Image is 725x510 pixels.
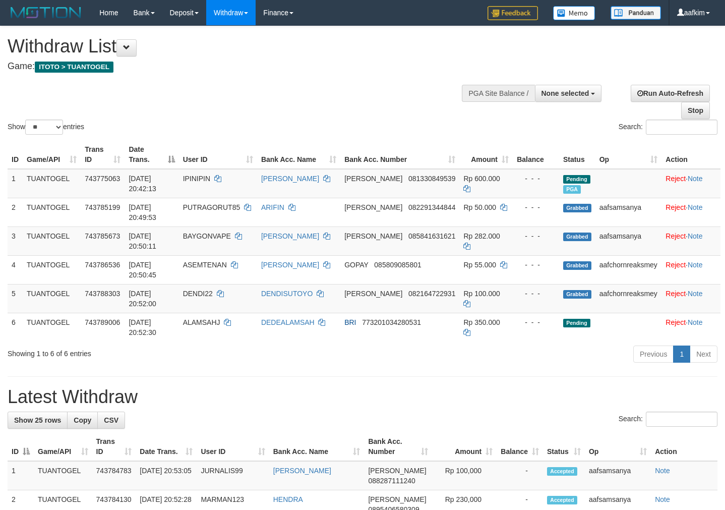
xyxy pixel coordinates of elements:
td: [DATE] 20:53:05 [136,461,197,490]
span: ALAMSAHJ [183,318,220,326]
a: Note [688,175,703,183]
span: [DATE] 20:42:13 [129,175,156,193]
td: 1 [8,169,23,198]
span: Rp 600.000 [463,175,500,183]
span: BAYGONVAPE [183,232,231,240]
span: [PERSON_NAME] [368,467,426,475]
a: Note [655,495,670,503]
th: Game/API: activate to sort column ascending [23,140,81,169]
th: User ID: activate to sort column ascending [179,140,257,169]
td: 743784783 [92,461,136,490]
span: [PERSON_NAME] [344,175,402,183]
th: Balance: activate to sort column ascending [497,432,543,461]
td: Rp 100,000 [432,461,497,490]
span: Copy 085809085801 to clipboard [374,261,421,269]
td: 2 [8,198,23,226]
th: Trans ID: activate to sort column ascending [92,432,136,461]
th: Balance [513,140,559,169]
span: Copy 082164722931 to clipboard [408,290,455,298]
th: Status [559,140,595,169]
th: Status: activate to sort column ascending [543,432,585,461]
span: Accepted [547,467,577,476]
td: aafsamsanya [595,226,662,255]
button: None selected [535,85,602,102]
span: [PERSON_NAME] [344,203,402,211]
th: Bank Acc. Name: activate to sort column ascending [257,140,340,169]
td: · [661,226,720,255]
span: 743785199 [85,203,120,211]
span: 743788303 [85,290,120,298]
div: - - - [517,174,555,184]
a: [PERSON_NAME] [261,232,319,240]
div: PGA Site Balance / [462,85,534,102]
th: Date Trans.: activate to sort column ascending [136,432,197,461]
th: ID: activate to sort column descending [8,432,34,461]
a: DEDEALAMSAH [261,318,315,326]
h1: Withdraw List [8,36,473,56]
select: Showentries [25,120,63,135]
span: 743775063 [85,175,120,183]
a: CSV [97,412,125,429]
a: ARIFIN [261,203,284,211]
span: Copy 085841631621 to clipboard [408,232,455,240]
span: Rp 282.000 [463,232,500,240]
td: aafchornreaksmey [595,255,662,284]
td: TUANTOGEL [23,255,81,284]
label: Show entries [8,120,84,135]
span: [DATE] 20:50:45 [129,261,156,279]
img: Feedback.jpg [488,6,538,20]
span: [PERSON_NAME] [344,232,402,240]
td: - [497,461,543,490]
a: Reject [666,261,686,269]
a: [PERSON_NAME] [261,261,319,269]
span: Pending [563,319,590,327]
span: CSV [104,416,118,424]
a: Previous [633,346,674,363]
h1: Latest Withdraw [8,387,717,407]
span: 743789006 [85,318,120,326]
span: BRI [344,318,356,326]
img: Button%20Memo.svg [553,6,595,20]
a: Reject [666,232,686,240]
th: Bank Acc. Name: activate to sort column ascending [269,432,365,461]
td: JURNALIS99 [197,461,269,490]
a: Run Auto-Refresh [631,85,710,102]
a: Note [688,261,703,269]
div: Showing 1 to 6 of 6 entries [8,345,294,359]
td: TUANTOGEL [23,313,81,342]
th: Date Trans.: activate to sort column descending [125,140,178,169]
td: aafsamsanya [595,198,662,226]
a: [PERSON_NAME] [273,467,331,475]
th: Game/API: activate to sort column ascending [34,432,92,461]
td: · [661,284,720,313]
span: IPINIPIN [183,175,210,183]
th: Bank Acc. Number: activate to sort column ascending [340,140,459,169]
label: Search: [619,120,717,135]
th: Op: activate to sort column ascending [595,140,662,169]
th: Bank Acc. Number: activate to sort column ascending [364,432,432,461]
input: Search: [646,120,717,135]
td: 5 [8,284,23,313]
span: [DATE] 20:49:53 [129,203,156,221]
a: Reject [666,318,686,326]
td: 4 [8,255,23,284]
div: - - - [517,231,555,241]
span: Grabbed [563,290,591,299]
a: Reject [666,203,686,211]
span: ASEMTENAN [183,261,227,269]
a: Show 25 rows [8,412,68,429]
span: Copy [74,416,91,424]
a: Note [688,232,703,240]
div: - - - [517,202,555,212]
span: PUTRAGORUT85 [183,203,240,211]
span: 743786536 [85,261,120,269]
span: Rp 100.000 [463,290,500,298]
a: Copy [67,412,98,429]
h4: Game: [8,62,473,72]
span: Copy 088287111240 to clipboard [368,477,415,485]
a: DENDISUTOYO [261,290,313,298]
th: User ID: activate to sort column ascending [197,432,269,461]
span: Accepted [547,496,577,504]
span: [DATE] 20:52:00 [129,290,156,308]
a: HENDRA [273,495,303,503]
